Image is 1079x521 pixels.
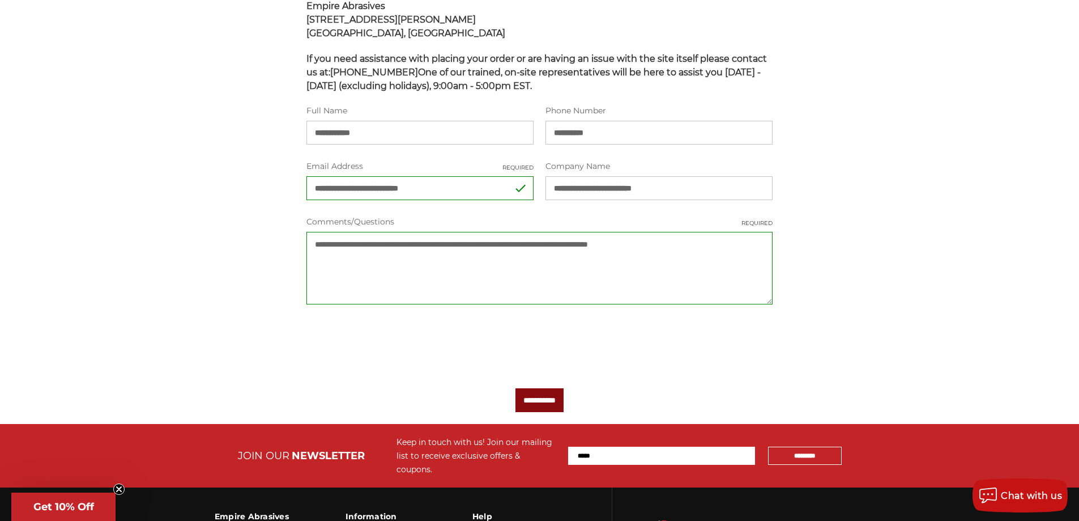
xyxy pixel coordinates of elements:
[973,478,1068,512] button: Chat with us
[1001,490,1062,501] span: Chat with us
[306,14,505,39] strong: [STREET_ADDRESS][PERSON_NAME] [GEOGRAPHIC_DATA], [GEOGRAPHIC_DATA]
[396,435,557,476] div: Keep in touch with us! Join our mailing list to receive exclusive offers & coupons.
[292,450,365,462] span: NEWSLETTER
[306,160,534,172] label: Email Address
[306,53,767,91] span: If you need assistance with placing your order or are having an issue with the site itself please...
[502,163,534,172] small: Required
[741,219,773,227] small: Required
[306,216,773,228] label: Comments/Questions
[238,450,289,462] span: JOIN OUR
[306,105,534,117] label: Full Name
[306,320,479,365] iframe: reCAPTCHA
[306,1,385,11] span: Empire Abrasives
[545,160,773,172] label: Company Name
[545,105,773,117] label: Phone Number
[113,484,125,495] button: Close teaser
[330,67,418,78] strong: [PHONE_NUMBER]
[33,501,94,513] span: Get 10% Off
[11,493,116,521] div: Get 10% OffClose teaser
